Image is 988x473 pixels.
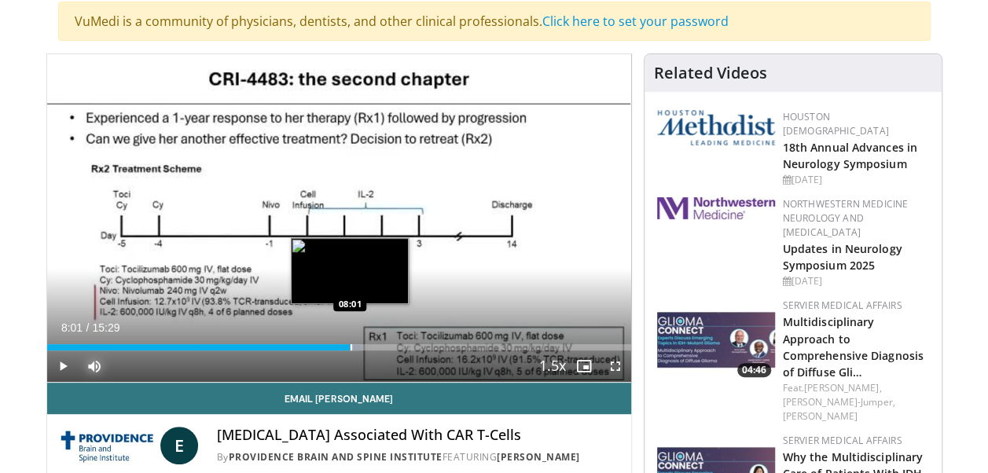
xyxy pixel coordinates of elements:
h4: Related Videos [654,64,767,82]
a: Click here to set your password [542,13,729,30]
span: 04:46 [737,363,771,377]
h4: [MEDICAL_DATA] Associated With CAR T-Cells [217,427,619,444]
a: [PERSON_NAME]-Jumper, [783,395,895,409]
a: Providence Brain and Spine Institute [229,450,443,464]
a: [PERSON_NAME] [783,409,858,423]
a: E [160,427,198,464]
video-js: Video Player [47,54,631,383]
button: Enable picture-in-picture mode [568,350,600,382]
a: Multidisciplinary Approach to Comprehensive Diagnosis of Diffuse Gli… [783,314,924,379]
div: [DATE] [783,173,929,187]
div: Feat. [783,381,929,423]
div: Progress Bar [47,344,631,350]
button: Fullscreen [600,350,631,382]
img: image.jpeg [291,238,409,304]
span: / [86,321,90,334]
button: Play [47,350,79,382]
div: [DATE] [783,274,929,288]
a: Houston [DEMOGRAPHIC_DATA] [783,110,889,137]
button: Playback Rate [537,350,568,382]
a: Northwestern Medicine Neurology and [MEDICAL_DATA] [783,197,909,239]
a: Email [PERSON_NAME] [47,383,631,414]
a: Updates in Neurology Symposium 2025 [783,241,902,273]
span: 15:29 [92,321,119,334]
a: [PERSON_NAME], [804,381,881,394]
img: a829768d-a6d7-405b-99ca-9dea103c036e.png.150x105_q85_crop-smart_upscale.jpg [657,299,775,381]
button: Mute [79,350,110,382]
img: 5e4488cc-e109-4a4e-9fd9-73bb9237ee91.png.150x105_q85_autocrop_double_scale_upscale_version-0.2.png [657,110,775,145]
span: 8:01 [61,321,83,334]
img: Providence Brain and Spine Institute [60,427,154,464]
div: VuMedi is a community of physicians, dentists, and other clinical professionals. [58,2,931,41]
a: Servier Medical Affairs [783,299,902,312]
img: 2a462fb6-9365-492a-ac79-3166a6f924d8.png.150x105_q85_autocrop_double_scale_upscale_version-0.2.jpg [657,197,775,219]
div: By FEATURING [217,450,619,464]
a: [PERSON_NAME] [497,450,580,464]
a: 04:46 [657,299,775,381]
a: 18th Annual Advances in Neurology Symposium [783,140,917,171]
a: Servier Medical Affairs [783,434,902,447]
